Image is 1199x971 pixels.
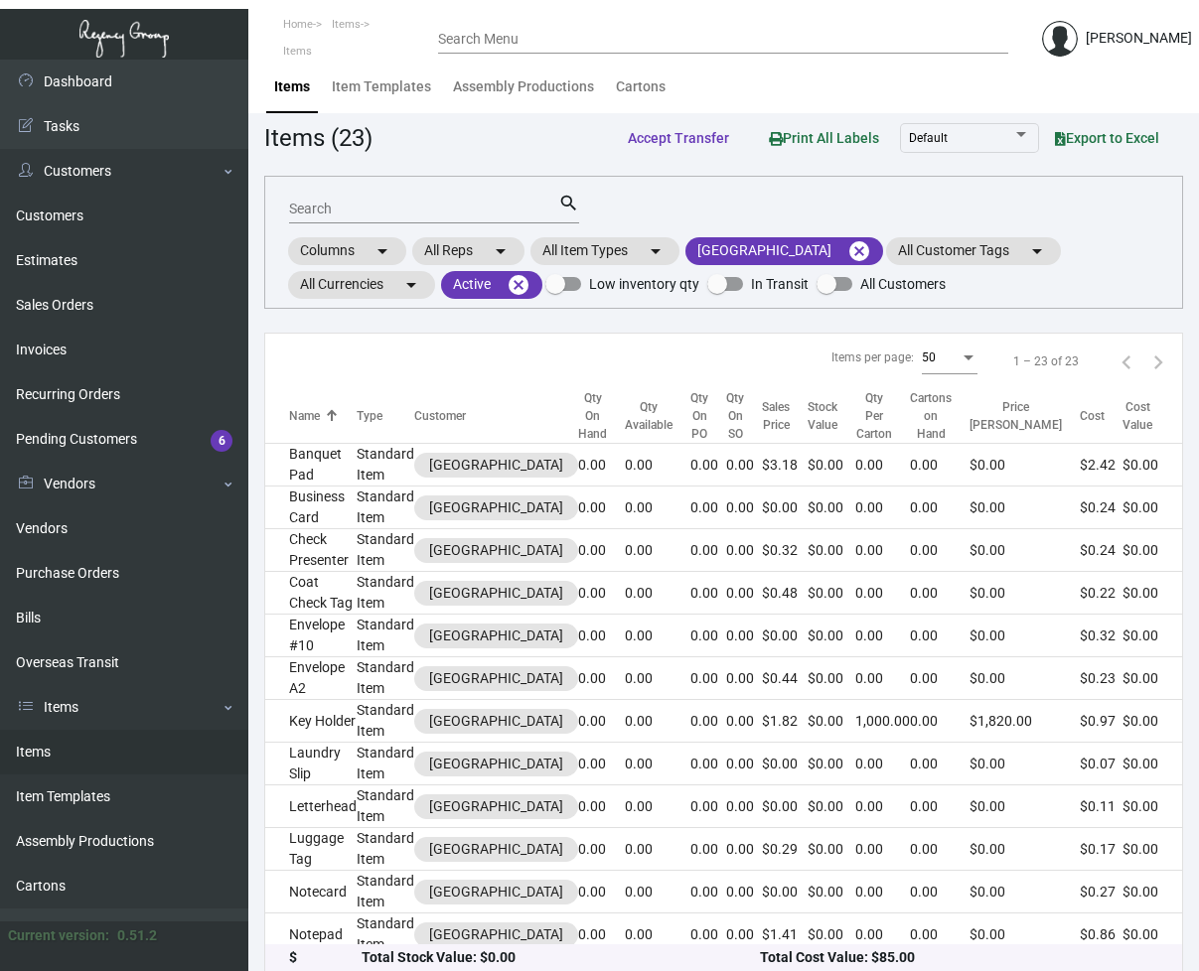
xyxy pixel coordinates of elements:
td: 0.00 [726,572,762,615]
td: 0.00 [910,785,970,828]
td: $0.17 [1080,828,1123,871]
mat-chip: All Item Types [530,237,679,265]
td: $0.44 [762,657,808,700]
span: Print All Labels [769,130,879,146]
div: Cost [1080,407,1123,425]
div: Qty On PO [690,389,726,443]
td: $0.24 [1080,529,1123,572]
td: $1,820.00 [970,700,1080,743]
td: 0.00 [910,743,970,785]
td: 0.00 [625,785,690,828]
td: 0.00 [726,828,762,871]
td: 0.00 [910,572,970,615]
td: Coat Check Tag [265,572,357,615]
td: $0.00 [1123,486,1170,529]
div: Qty On Hand [578,389,607,443]
td: 0.00 [625,529,690,572]
td: 0.00 [690,615,726,657]
td: $0.00 [1123,615,1170,657]
span: Accept Transfer [628,130,729,146]
div: Total Cost Value: $85.00 [760,948,1158,969]
td: 0.00 [855,444,910,486]
td: $0.00 [1123,700,1170,743]
td: $0.48 [762,572,808,615]
td: 0.00 [690,486,726,529]
td: $0.00 [1123,871,1170,913]
td: 0.00 [855,657,910,700]
td: $0.24 [1080,486,1123,529]
td: Standard Item [357,657,414,700]
td: 0.00 [578,486,625,529]
mat-chip: All Customer Tags [886,237,1061,265]
div: Type [357,407,382,425]
mat-icon: cancel [507,273,530,297]
div: [GEOGRAPHIC_DATA] [429,839,563,860]
div: Items [274,76,310,97]
td: $0.00 [808,615,855,657]
td: Standard Item [357,871,414,913]
td: 0.00 [910,657,970,700]
td: 0.00 [910,871,970,913]
td: 0.00 [690,529,726,572]
mat-select: Items per page: [922,351,977,365]
td: $0.00 [762,785,808,828]
mat-chip: All Currencies [288,271,435,299]
td: 0.00 [625,913,690,956]
span: Default [909,131,948,145]
td: 0.00 [855,529,910,572]
div: Qty Available [625,398,690,434]
td: $0.23 [1080,657,1123,700]
td: 0.00 [726,913,762,956]
td: 0.00 [578,657,625,700]
td: $0.00 [762,486,808,529]
td: $0.07 [1080,743,1123,785]
span: Export to Excel [1055,130,1159,146]
div: Qty On Hand [578,389,625,443]
td: $0.00 [1123,657,1170,700]
div: 0.51.2 [117,925,157,946]
div: Qty Per Carton [855,389,892,443]
td: 0.00 [910,529,970,572]
mat-icon: arrow_drop_down [371,239,394,263]
td: Key Holder [265,700,357,743]
mat-chip: [GEOGRAPHIC_DATA] [685,237,883,265]
td: 0.00 [625,444,690,486]
td: 0.00 [578,828,625,871]
mat-icon: search [558,192,579,215]
td: 0.00 [726,529,762,572]
div: [GEOGRAPHIC_DATA] [429,711,563,732]
td: $0.00 [970,828,1080,871]
td: 0.00 [855,572,910,615]
td: $3.18 [762,444,808,486]
td: $0.00 [808,913,855,956]
div: Sales Price [762,398,808,434]
td: 0.00 [910,700,970,743]
div: [PERSON_NAME] [1086,28,1192,49]
td: $0.00 [1123,572,1170,615]
mat-icon: arrow_drop_down [644,239,668,263]
td: 0.00 [855,743,910,785]
td: $0.29 [762,828,808,871]
div: Cartons on Hand [910,389,970,443]
td: $1.41 [762,913,808,956]
td: $0.00 [808,828,855,871]
td: $2.42 [1080,444,1123,486]
td: 0.00 [625,743,690,785]
button: Export to Excel [1039,120,1175,156]
td: 0.00 [726,743,762,785]
td: 0.00 [726,700,762,743]
td: Standard Item [357,444,414,486]
span: 50 [922,350,936,364]
div: [GEOGRAPHIC_DATA] [429,540,563,561]
td: 0.00 [578,572,625,615]
td: $0.00 [970,743,1080,785]
td: $0.00 [970,615,1080,657]
td: 0.00 [690,657,726,700]
td: $0.00 [1123,913,1170,956]
div: Type [357,407,414,425]
div: Stock Value [808,398,855,434]
td: 0.00 [726,444,762,486]
td: $0.00 [970,871,1080,913]
td: $0.32 [762,529,808,572]
td: 0.00 [625,657,690,700]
